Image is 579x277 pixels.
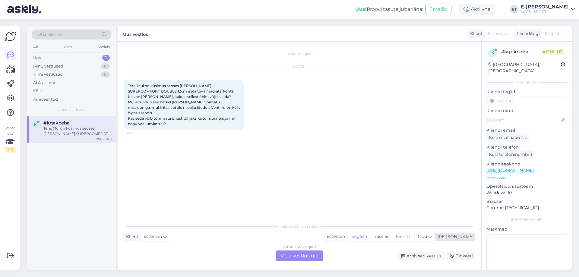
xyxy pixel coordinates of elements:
[370,232,393,241] div: Russian
[33,80,55,86] div: AI Assistent
[348,232,370,241] div: English
[355,6,423,13] div: Proovi tasuta juba täna:
[58,107,86,112] span: Uued vestlused
[43,120,70,126] span: #kgekceha
[62,43,73,51] div: Web
[486,108,567,114] p: Kliendi nimi
[43,126,112,137] div: Tere. Mul on küsimus seoses [PERSON_NAME] SUPERCOMFORT DOUBLE 12cm isetäituva madratsi kohta. Kas...
[541,49,565,55] span: Online
[124,51,475,57] div: Vestlus algas
[124,224,475,229] div: Valige keel ja vastake
[124,64,475,69] div: [DATE]
[128,83,241,126] span: Tere. Mul on küsimus seoses [PERSON_NAME] SUPERCOMFORT DOUBLE 12cm isetäituva madratsi kohta. Kas...
[486,89,567,95] p: Kliendi tag'id
[397,252,444,260] div: Arhiveeri vestlus
[33,71,63,77] div: Tiimi vestlused
[34,122,37,127] span: k
[486,127,567,134] p: Kliendi email
[283,244,316,250] div: Estonian to English
[501,48,541,55] div: # kgekceha
[486,150,535,159] div: Küsi telefoninumbrit
[486,217,567,222] div: [PERSON_NAME]
[32,43,39,51] div: All
[521,5,575,14] a: E-[PERSON_NAME]MATKaSPORT
[486,198,567,205] p: Brauser
[5,147,16,153] div: 1 / 3
[446,252,475,260] div: Blokeeri
[486,144,567,150] p: Kliendi telefon
[33,63,63,69] div: Minu vestlused
[33,88,42,94] div: Kõik
[492,50,494,55] span: k
[33,96,58,102] div: Arhiveeritud
[123,30,148,38] label: Uus vestlus
[521,9,569,14] div: MATKaSPORT
[5,31,16,42] img: Askly Logo
[393,232,414,241] div: Finnish
[5,125,16,153] div: Vaata siia
[486,134,529,142] div: Küsi meiliaadressi
[510,5,518,14] div: ET
[102,55,110,61] div: 1
[521,5,569,9] div: E-[PERSON_NAME]
[488,30,506,37] span: Estonian
[486,183,567,190] p: Operatsioonisüsteem
[487,117,560,123] input: Lisa nimi
[486,190,567,196] p: Windows 10
[101,71,110,77] div: 0
[468,30,482,37] div: Klient
[324,232,348,241] div: Estonian
[514,30,540,37] div: Klienditugi
[101,63,110,69] div: 0
[418,234,427,239] span: Muu
[276,250,323,261] div: Võta vestlus üle
[94,137,112,141] div: [DATE] 11:52
[488,61,561,74] div: [GEOGRAPHIC_DATA], [GEOGRAPHIC_DATA]
[33,55,41,61] div: Uus
[125,131,148,135] span: 11:52
[486,96,567,105] input: Lisa tag
[435,234,473,240] div: [PERSON_NAME]
[355,6,367,12] b: Uus!
[486,161,567,167] p: Klienditeekond
[486,168,534,173] a: [URL][DOMAIN_NAME]
[486,80,567,85] div: Kliendi info
[545,30,561,37] span: English
[96,43,111,51] div: Socials
[459,4,495,15] div: Aktiivne
[37,31,62,38] span: Otsi kliente
[144,233,162,240] span: Estonian
[124,234,138,240] div: Klient
[486,175,567,181] p: Vaata edasi ...
[486,205,567,211] p: Chrome [TECHNICAL_ID]
[486,226,567,232] p: Märkmed
[426,4,451,15] button: Emailid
